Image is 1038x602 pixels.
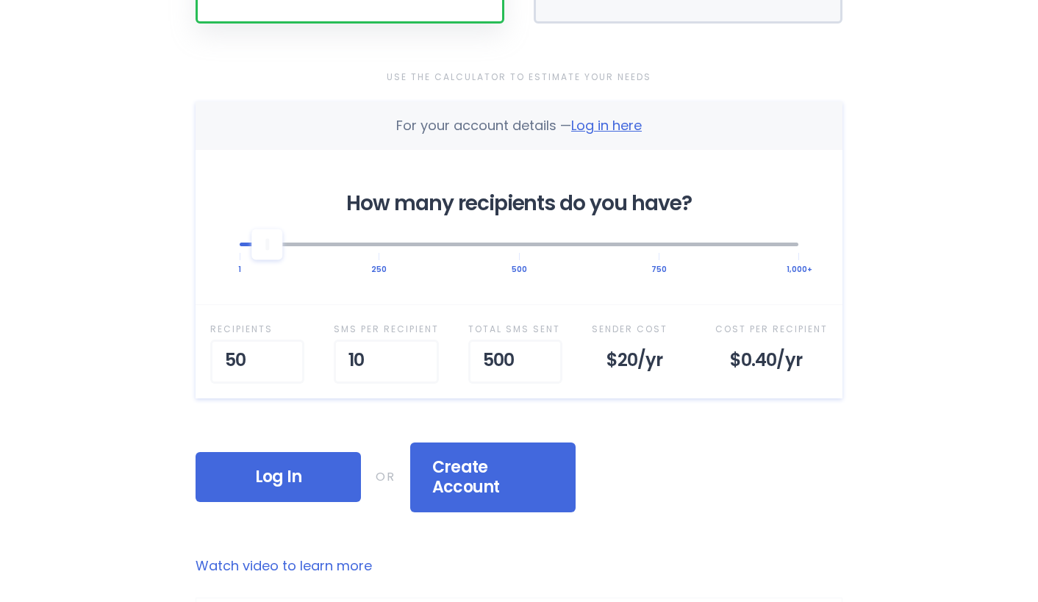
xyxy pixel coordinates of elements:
div: $0.40 /yr [715,340,828,384]
span: Create Account [432,457,554,498]
div: Create Account [410,442,576,512]
div: Sender Cost [592,320,686,339]
a: Watch video to learn more [196,556,842,576]
div: 10 [334,340,439,384]
div: Cost Per Recipient [715,320,828,339]
div: For your account details — [396,116,642,135]
span: Log In [218,467,339,487]
div: $20 /yr [592,340,686,384]
div: How many recipients do you have? [240,194,798,213]
div: OR [376,467,395,487]
div: Use the Calculator to Estimate Your Needs [196,68,842,87]
div: Log In [196,452,361,502]
div: Total SMS Sent [468,320,562,339]
div: Recipient s [210,320,304,339]
span: Log in here [571,116,642,135]
div: SMS per Recipient [334,320,439,339]
div: 50 [210,340,304,384]
div: 500 [468,340,562,384]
